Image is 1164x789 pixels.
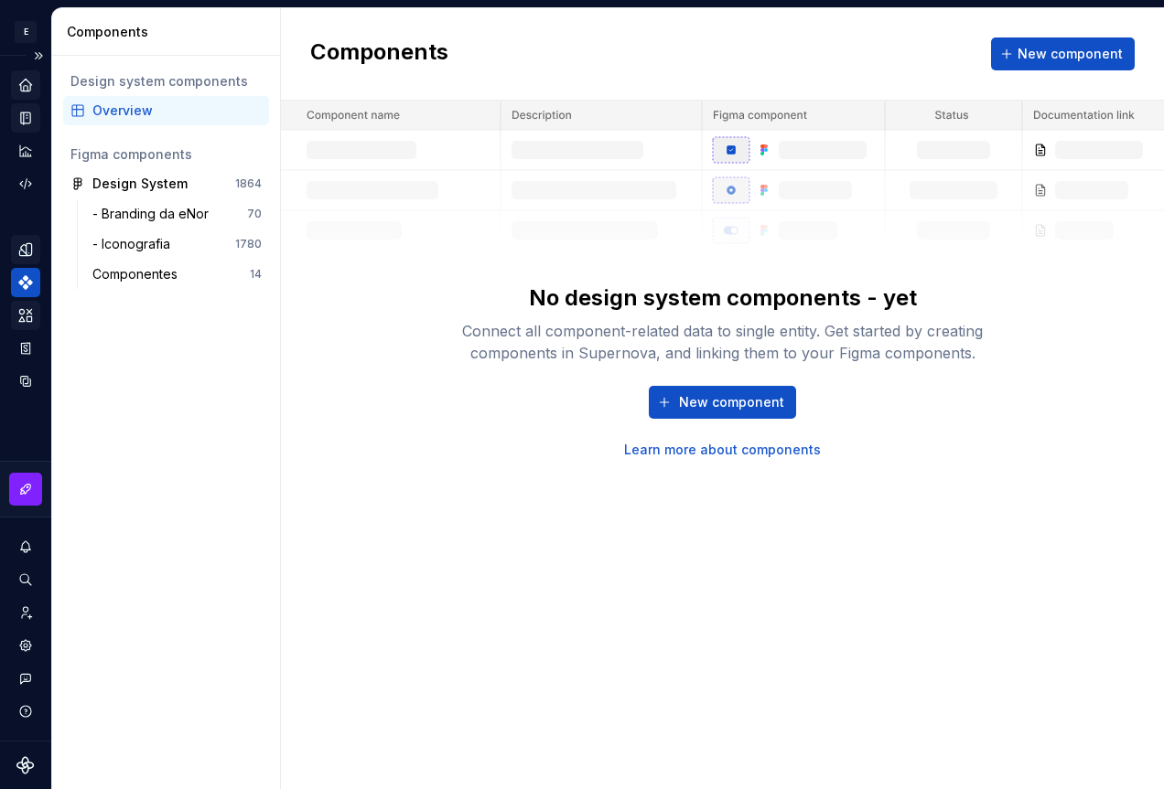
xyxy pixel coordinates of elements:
[92,235,178,253] div: - Iconografia
[310,37,448,70] h2: Components
[11,169,40,198] a: Code automation
[624,441,821,459] a: Learn more about components
[1018,45,1123,63] span: New component
[235,176,262,191] div: 1864
[11,103,40,133] a: Documentation
[92,101,262,120] div: Overview
[247,207,262,221] div: 70
[26,43,51,69] button: Collapse sidebar
[529,283,917,313] div: No design system components - yet
[11,334,40,363] a: Storybook stories
[649,386,796,419] button: New component
[11,664,40,693] button: Contact support
[92,205,216,223] div: - Branding da eNor
[92,175,188,193] div: Design System
[92,265,185,283] div: Componentes
[4,12,48,51] button: E
[11,565,40,594] button: Search ⌘K
[250,267,262,282] div: 14
[85,199,269,229] a: - Branding da eNor70
[63,96,269,125] a: Overview
[11,631,40,660] a: Settings
[11,301,40,330] a: Assets
[11,367,40,396] a: Data sources
[679,393,784,411] span: New component
[11,268,40,297] a: Components
[15,21,37,43] div: E
[70,72,262,91] div: Design system components
[235,237,262,251] div: 1780
[430,320,1016,364] div: Connect all component-related data to single entity. Get started by creating components in Supern...
[85,260,269,289] a: Componentes14
[11,532,40,561] button: Notifications
[11,136,40,165] a: Analytics
[11,235,40,264] a: Design tokens
[70,145,262,164] div: Figma components
[11,70,40,100] a: Home
[67,23,273,41] div: Components
[63,169,269,198] a: Design System1864
[85,229,269,259] a: - Iconografia1780
[16,756,35,774] svg: Supernova Logo
[991,37,1135,70] button: New component
[11,598,40,627] a: Invite team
